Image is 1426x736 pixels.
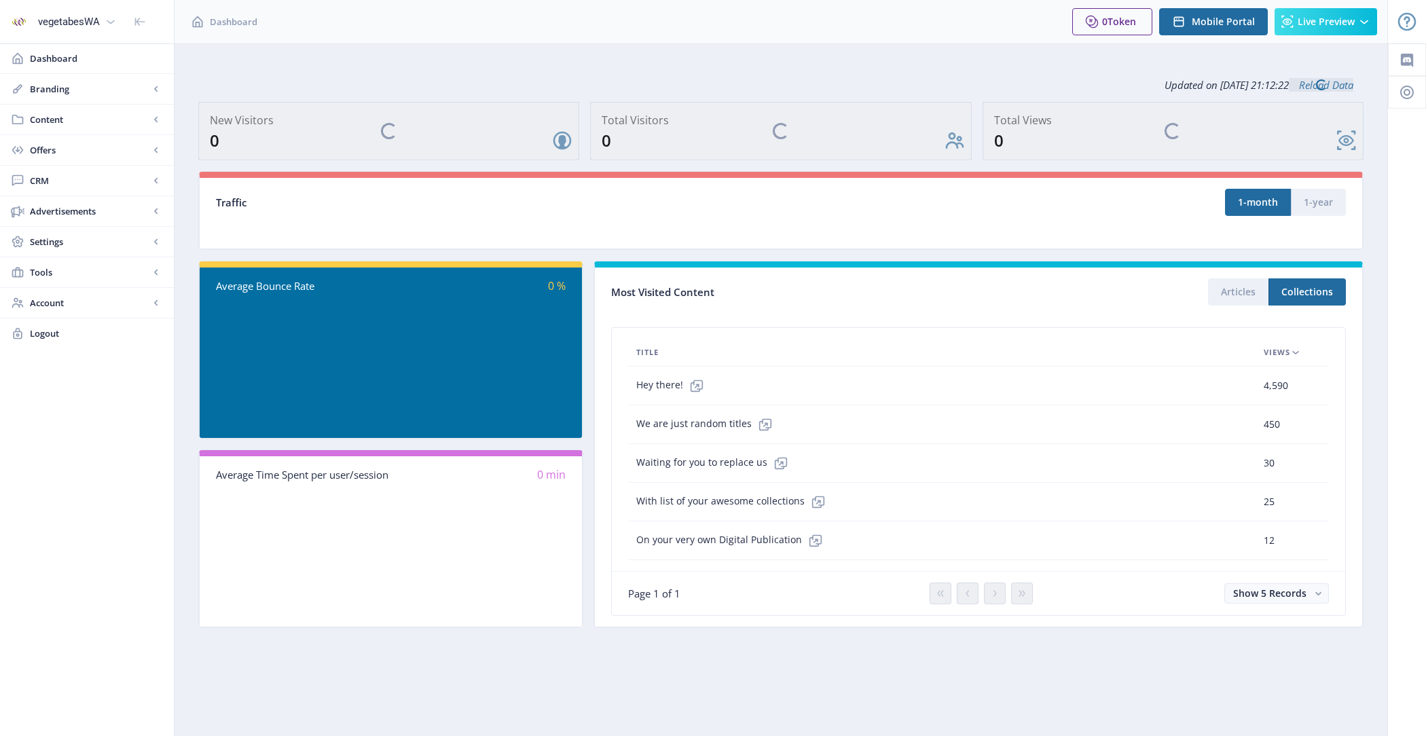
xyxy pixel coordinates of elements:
[1275,8,1377,35] button: Live Preview
[198,68,1364,102] div: Updated on [DATE] 21:12:22
[30,174,149,187] span: CRM
[1225,189,1291,216] button: 1-month
[30,143,149,157] span: Offers
[1224,583,1329,604] button: Show 5 Records
[548,278,566,293] span: 0 %
[1264,416,1280,433] span: 450
[628,587,680,600] span: Page 1 of 1
[391,467,566,483] div: 0 min
[636,488,832,515] span: With list of your awesome collections
[636,527,829,554] span: On your very own Digital Publication
[611,282,979,303] div: Most Visited Content
[1264,532,1275,549] span: 12
[216,467,391,483] div: Average Time Spent per user/session
[216,195,781,210] div: Traffic
[1208,278,1268,306] button: Articles
[216,278,391,294] div: Average Bounce Rate
[30,296,149,310] span: Account
[1298,16,1355,27] span: Live Preview
[30,265,149,279] span: Tools
[30,327,163,340] span: Logout
[1159,8,1268,35] button: Mobile Portal
[8,11,30,33] img: properties.app_icon.png
[1192,16,1255,27] span: Mobile Portal
[1233,587,1306,600] span: Show 5 Records
[1264,344,1290,361] span: Views
[1291,189,1346,216] button: 1-year
[30,204,149,218] span: Advertisements
[636,344,659,361] span: Title
[38,7,100,37] div: vegetabesWA
[1108,15,1136,28] span: Token
[210,15,257,29] span: Dashboard
[636,449,794,477] span: Waiting for you to replace us
[1268,278,1346,306] button: Collections
[1264,455,1275,471] span: 30
[1072,8,1152,35] button: 0Token
[30,235,149,249] span: Settings
[1289,78,1353,92] a: Reload Data
[30,52,163,65] span: Dashboard
[636,372,710,399] span: Hey there!
[636,411,779,438] span: We are just random titles
[30,113,149,126] span: Content
[1264,494,1275,510] span: 25
[30,82,149,96] span: Branding
[1264,378,1288,394] span: 4,590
